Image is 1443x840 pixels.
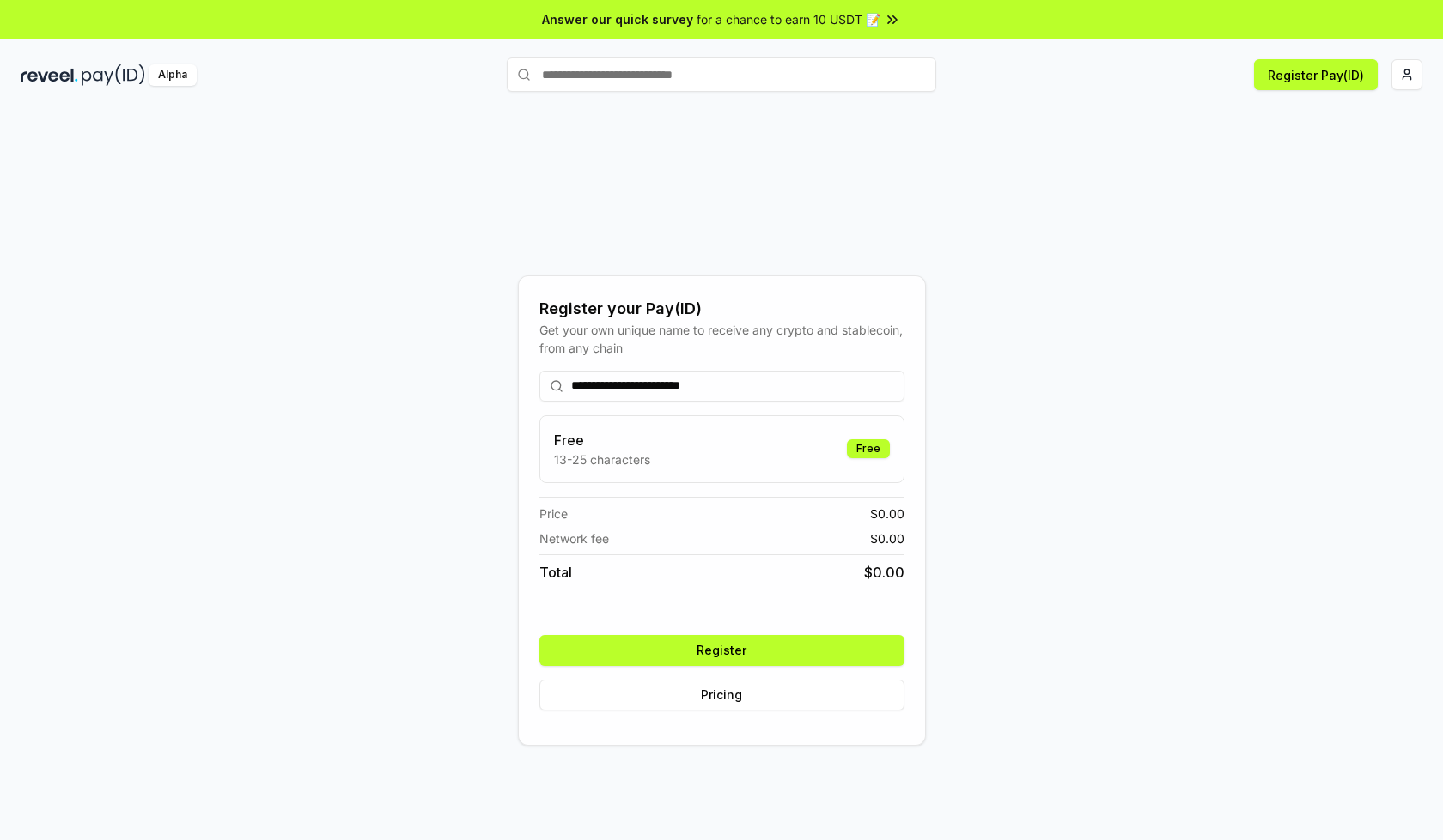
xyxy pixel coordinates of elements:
span: Price [539,505,568,523]
img: pay_id [82,64,145,86]
div: Alpha [149,64,197,86]
div: Free [847,439,890,458]
span: $ 0.00 [864,562,904,583]
button: Register [539,635,904,666]
span: Answer our quick survey [542,10,693,28]
img: reveel_dark [21,64,78,86]
span: $ 0.00 [870,529,904,547]
button: Pricing [539,680,904,710]
span: Total [539,562,572,583]
span: $ 0.00 [870,505,904,523]
button: Register Pay(ID) [1254,59,1378,90]
h3: Free [554,430,650,450]
div: Get your own unique name to receive any crypto and stablecoin, from any chain [539,321,904,357]
p: 13-25 characters [554,450,650,468]
div: Register your Pay(ID) [539,297,904,321]
span: for a chance to earn 10 USDT 📝 [697,10,880,28]
span: Network fee [539,529,609,547]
